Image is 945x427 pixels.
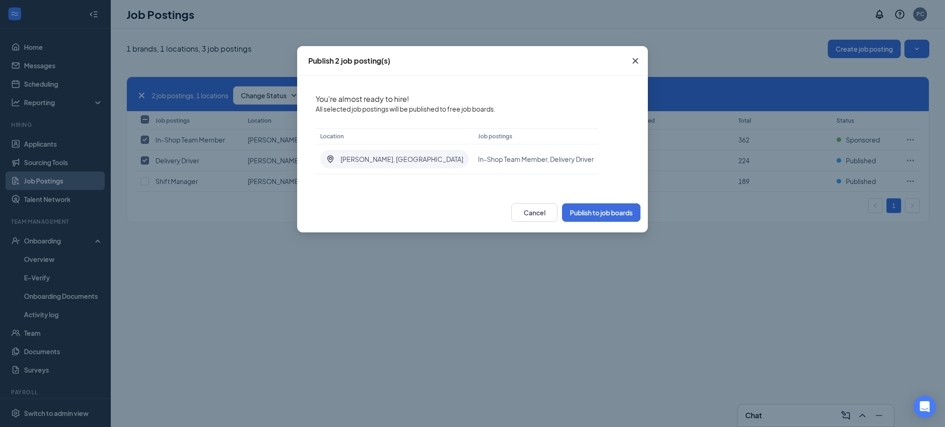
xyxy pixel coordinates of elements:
td: In-Shop Team Member, Delivery Driver [473,144,598,174]
svg: Cross [630,55,641,66]
button: Cancel [511,203,557,222]
span: [PERSON_NAME], [GEOGRAPHIC_DATA] [341,154,463,164]
th: Job postings [473,128,598,144]
svg: LocationPin [326,154,335,164]
th: Location [316,128,473,144]
span: All selected job postings will be published to free job boards. [316,104,598,113]
button: Close [623,46,648,76]
div: Publish 2 job posting(s) [308,56,390,66]
button: Publish to job boards [562,203,640,222]
div: Open Intercom Messenger [914,396,936,418]
p: You're almost ready to hire! [316,94,598,104]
